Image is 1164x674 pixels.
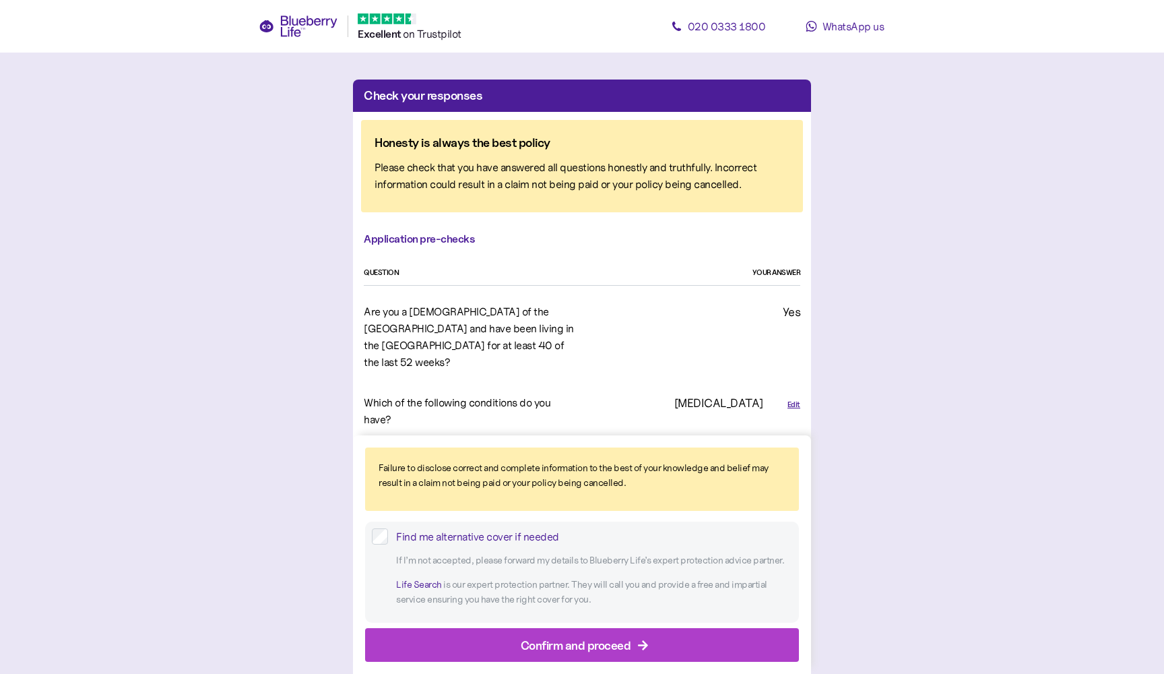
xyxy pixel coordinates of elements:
[752,267,801,278] div: YOUR ANSWER
[403,27,461,40] span: on Trustpilot
[587,394,763,412] div: [MEDICAL_DATA]
[587,303,800,321] div: Yes
[396,553,792,568] p: If I’m not accepted, please forward my details to Blueberry Life ’s expert protection advice part...
[364,394,577,428] div: Which of the following conditions do you have?
[364,231,800,248] div: Application pre-checks
[358,28,403,40] span: Excellent ️
[784,13,905,40] a: WhatsApp us
[657,13,779,40] a: 020 0333 1800
[375,133,789,152] div: Honesty is always the best policy
[787,399,800,410] button: Edit
[364,303,577,370] div: Are you a [DEMOGRAPHIC_DATA] of the [GEOGRAPHIC_DATA] and have been living in the [GEOGRAPHIC_DAT...
[396,578,442,590] a: Life Search
[521,636,631,654] div: Confirm and proceed
[396,578,792,607] p: is our expert protection partner. They will call you and provide a free and impartial service ens...
[688,20,766,33] span: 020 0333 1800
[375,159,789,193] div: Please check that you have answered all questions honestly and truthfully. Incorrect information ...
[364,86,800,105] div: Check your responses
[365,628,799,662] button: Confirm and proceed
[379,461,785,490] div: Failure to disclose correct and complete information to the best of your knowledge and belief may...
[822,20,884,33] span: WhatsApp us
[396,528,792,545] div: Find me alternative cover if needed
[364,267,399,278] div: QUESTION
